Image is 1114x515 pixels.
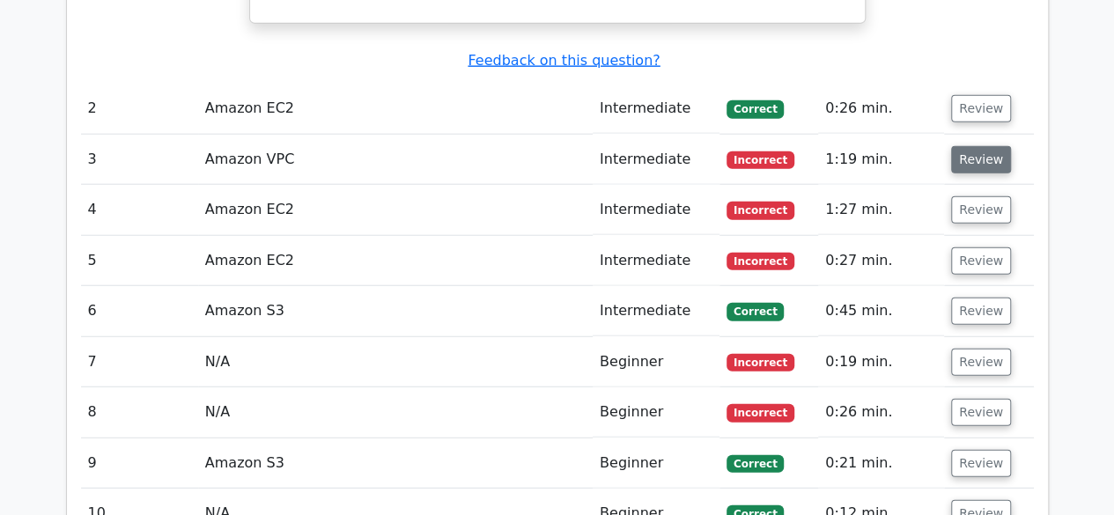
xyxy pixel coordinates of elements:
[818,135,944,185] td: 1:19 min.
[727,303,784,320] span: Correct
[593,286,719,336] td: Intermediate
[951,349,1011,376] button: Review
[951,146,1011,173] button: Review
[593,236,719,286] td: Intermediate
[81,185,198,235] td: 4
[951,196,1011,224] button: Review
[818,337,944,387] td: 0:19 min.
[198,135,593,185] td: Amazon VPC
[81,236,198,286] td: 5
[198,236,593,286] td: Amazon EC2
[198,84,593,134] td: Amazon EC2
[468,52,660,69] a: Feedback on this question?
[727,354,794,372] span: Incorrect
[727,404,794,422] span: Incorrect
[951,298,1011,325] button: Review
[81,387,198,438] td: 8
[727,202,794,219] span: Incorrect
[818,236,944,286] td: 0:27 min.
[198,337,593,387] td: N/A
[198,185,593,235] td: Amazon EC2
[951,450,1011,477] button: Review
[727,151,794,169] span: Incorrect
[81,84,198,134] td: 2
[727,455,784,473] span: Correct
[81,135,198,185] td: 3
[818,185,944,235] td: 1:27 min.
[593,438,719,489] td: Beginner
[198,387,593,438] td: N/A
[951,247,1011,275] button: Review
[593,185,719,235] td: Intermediate
[81,337,198,387] td: 7
[727,253,794,270] span: Incorrect
[818,438,944,489] td: 0:21 min.
[818,84,944,134] td: 0:26 min.
[81,438,198,489] td: 9
[198,438,593,489] td: Amazon S3
[951,399,1011,426] button: Review
[81,286,198,336] td: 6
[593,387,719,438] td: Beginner
[593,135,719,185] td: Intermediate
[951,95,1011,122] button: Review
[818,387,944,438] td: 0:26 min.
[818,286,944,336] td: 0:45 min.
[727,100,784,118] span: Correct
[593,337,719,387] td: Beginner
[198,286,593,336] td: Amazon S3
[593,84,719,134] td: Intermediate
